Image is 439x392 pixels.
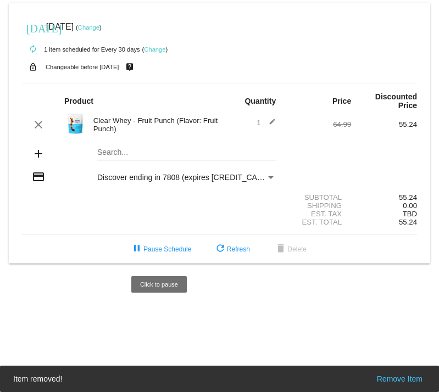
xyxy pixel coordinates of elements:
mat-icon: pause [130,243,143,256]
div: 55.24 [351,120,417,128]
mat-icon: refresh [214,243,227,256]
small: Changeable before [DATE] [46,64,119,70]
mat-icon: clear [32,118,45,131]
span: 55.24 [399,218,417,226]
mat-select: Payment Method [97,173,276,182]
span: 1 [257,119,276,127]
div: Est. Total [285,218,351,226]
span: Delete [274,245,307,253]
span: Discover ending in 7808 (expires [CREDIT_CARD_DATA]) [97,173,297,182]
button: Pause Schedule [121,239,200,259]
mat-icon: add [32,147,45,160]
strong: Price [332,97,351,105]
small: ( ) [142,46,168,53]
mat-icon: delete [274,243,287,256]
mat-icon: credit_card [32,170,45,183]
div: Subtotal [285,193,351,201]
input: Search... [97,148,276,157]
a: Change [78,24,99,31]
div: 55.24 [351,193,417,201]
span: Refresh [214,245,250,253]
button: Delete [265,239,315,259]
div: Est. Tax [285,210,351,218]
small: 1 item scheduled for Every 30 days [22,46,140,53]
strong: Discounted Price [375,92,417,110]
button: Refresh [205,239,259,259]
span: Pause Schedule [130,245,191,253]
mat-icon: autorenew [26,43,40,56]
span: 0.00 [403,201,417,210]
small: ( ) [76,24,102,31]
mat-icon: edit [263,118,276,131]
button: Remove Item [374,373,426,384]
mat-icon: [DATE] [26,21,40,34]
div: 64.99 [285,120,351,128]
mat-icon: live_help [123,60,136,74]
div: Shipping [285,201,351,210]
simple-snack-bar: Item removed! [13,373,426,384]
mat-icon: lock_open [26,60,40,74]
span: TBD [403,210,417,218]
strong: Product [64,97,93,105]
img: Image-1-Carousel-Clear-Whey-Fruit-Punch.png [64,113,86,135]
a: Change [144,46,165,53]
strong: Quantity [244,97,276,105]
div: Clear Whey - Fruit Punch (Flavor: Fruit Punch) [88,116,220,133]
